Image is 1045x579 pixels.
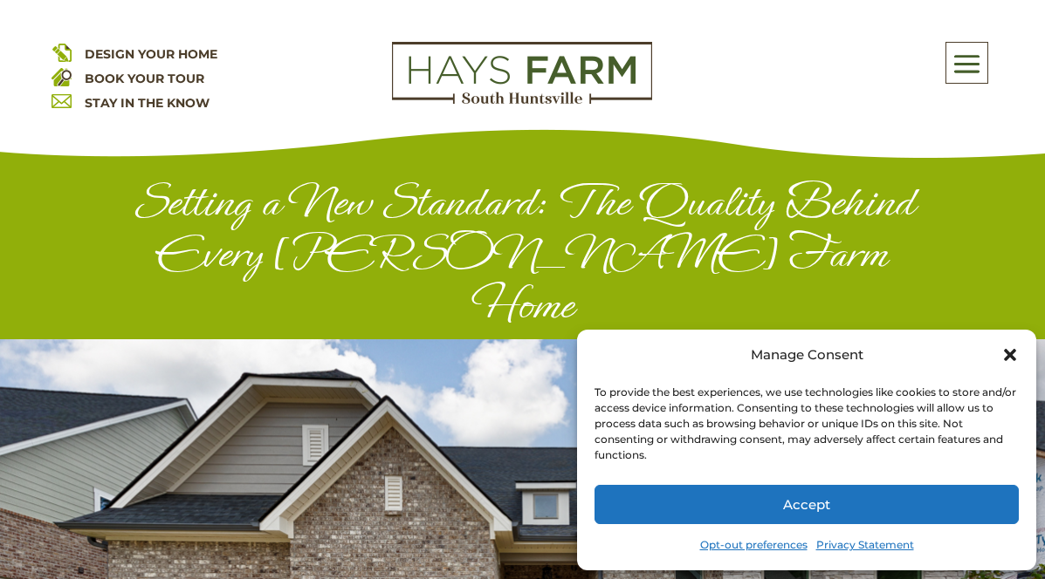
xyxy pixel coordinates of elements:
[595,385,1017,463] div: To provide the best experiences, we use technologies like cookies to store and/or access device i...
[816,533,914,557] a: Privacy Statement
[595,485,1019,524] button: Accept
[85,46,217,62] a: DESIGN YOUR HOME
[392,92,652,108] a: hays farm homes huntsville development
[85,95,210,111] a: STAY IN THE KNOW
[392,42,652,105] img: Logo
[105,176,941,339] h1: Setting a New Standard: The Quality Behind Every [PERSON_NAME] Farm Home
[52,66,72,86] img: book your home tour
[85,71,204,86] a: BOOK YOUR TOUR
[1001,346,1019,364] div: Close dialog
[700,533,808,557] a: Opt-out preferences
[751,343,863,367] div: Manage Consent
